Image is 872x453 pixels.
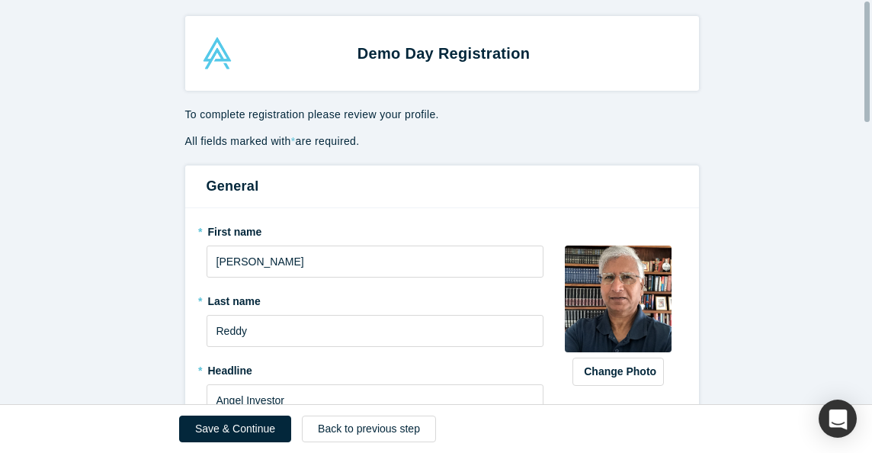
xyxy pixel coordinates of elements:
label: Headline [207,358,544,379]
img: Profile user default [565,246,672,352]
button: Change Photo [572,358,664,386]
button: Save & Continue [179,416,291,442]
h3: General [207,176,678,197]
label: First name [207,219,544,240]
input: Partner, CEO [207,384,544,416]
img: Alchemist Accelerator Logo [201,37,233,69]
label: Last name [207,288,544,310]
a: Back to previous step [302,416,436,442]
p: All fields marked with are required. [185,133,699,149]
p: To complete registration please review your profile. [185,101,699,123]
strong: Demo Day Registration [357,45,530,62]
